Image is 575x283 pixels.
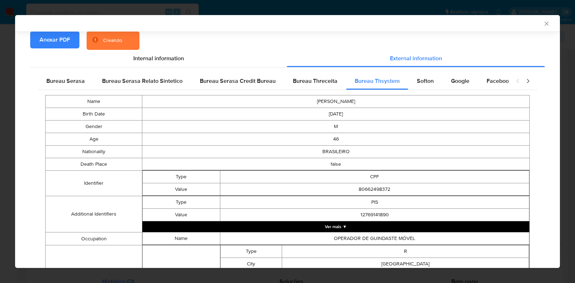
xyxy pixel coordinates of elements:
[143,183,220,196] td: Value
[46,146,142,158] td: Nationality
[543,20,549,27] button: Fechar a janela
[220,232,529,245] td: OPERADOR DE GUINDASTE MÓVEL
[30,31,79,48] button: Anexar PDF
[220,183,529,196] td: 80662498372
[220,245,282,258] td: Type
[46,158,142,171] td: Death Place
[46,196,142,232] td: Additional Identifiers
[142,221,529,232] button: Expand array
[38,72,509,90] div: Detailed external info
[142,95,530,108] td: [PERSON_NAME]
[46,171,142,196] td: Identifier
[417,77,434,85] span: Softon
[40,32,70,48] span: Anexar PDF
[143,196,220,209] td: Type
[46,108,142,121] td: Birth Date
[220,209,529,221] td: 12769141890
[282,258,529,270] td: [GEOGRAPHIC_DATA]
[46,77,85,85] span: Bureau Serasa
[451,77,469,85] span: Google
[487,77,512,85] span: Facebook
[143,232,220,245] td: Name
[46,133,142,146] td: Age
[142,108,530,121] td: [DATE]
[103,37,122,44] div: Creando
[143,171,220,183] td: Type
[30,50,545,67] div: Detailed info
[390,54,442,62] span: External information
[102,77,183,85] span: Bureau Serasa Relato Sintetico
[142,133,530,146] td: 46
[220,196,529,209] td: PIS
[133,54,184,62] span: Internal information
[46,121,142,133] td: Gender
[142,146,530,158] td: BRASILEIRO
[15,15,560,268] div: closure-recommendation-modal
[46,95,142,108] td: Name
[142,158,530,171] td: false
[220,171,529,183] td: CPF
[143,209,220,221] td: Value
[142,121,530,133] td: M
[355,77,400,85] span: Bureau Thsystem
[282,245,529,258] td: R
[293,77,337,85] span: Bureau Threceita
[220,258,282,270] td: City
[46,232,142,245] td: Occupation
[200,77,276,85] span: Bureau Serasa Credit Bureau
